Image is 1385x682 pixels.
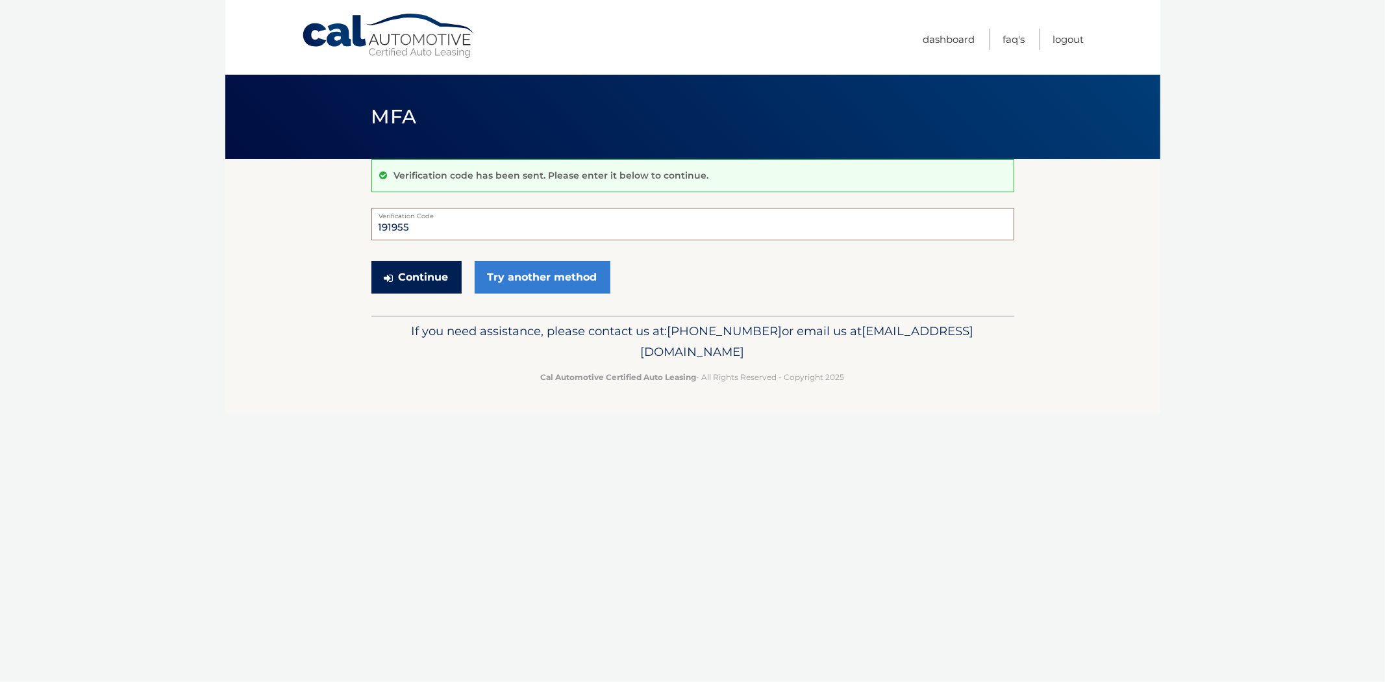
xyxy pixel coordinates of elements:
[923,29,975,50] a: Dashboard
[371,261,462,294] button: Continue
[380,370,1006,384] p: - All Rights Reserved - Copyright 2025
[394,170,709,181] p: Verification code has been sent. Please enter it below to continue.
[1053,29,1084,50] a: Logout
[371,105,417,129] span: MFA
[475,261,610,294] a: Try another method
[371,208,1014,218] label: Verification Code
[380,321,1006,362] p: If you need assistance, please contact us at: or email us at
[1003,29,1025,50] a: FAQ's
[371,208,1014,240] input: Verification Code
[541,372,697,382] strong: Cal Automotive Certified Auto Leasing
[668,323,782,338] span: [PHONE_NUMBER]
[641,323,974,359] span: [EMAIL_ADDRESS][DOMAIN_NAME]
[301,13,477,59] a: Cal Automotive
